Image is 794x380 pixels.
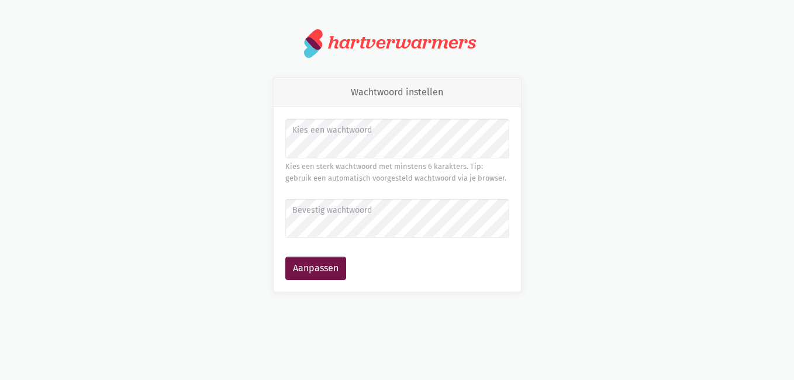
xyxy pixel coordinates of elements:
label: Bevestig wachtwoord [292,204,501,217]
a: hartverwarmers [304,28,490,58]
img: logo.svg [304,28,323,58]
div: hartverwarmers [328,32,476,53]
div: Wachtwoord instellen [274,78,521,108]
button: Aanpassen [285,257,346,280]
form: Wachtwoord instellen [285,119,509,280]
div: Kies een sterk wachtwoord met minstens 6 karakters. Tip: gebruik een automatisch voorgesteld wach... [285,161,509,185]
label: Kies een wachtwoord [292,124,501,137]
